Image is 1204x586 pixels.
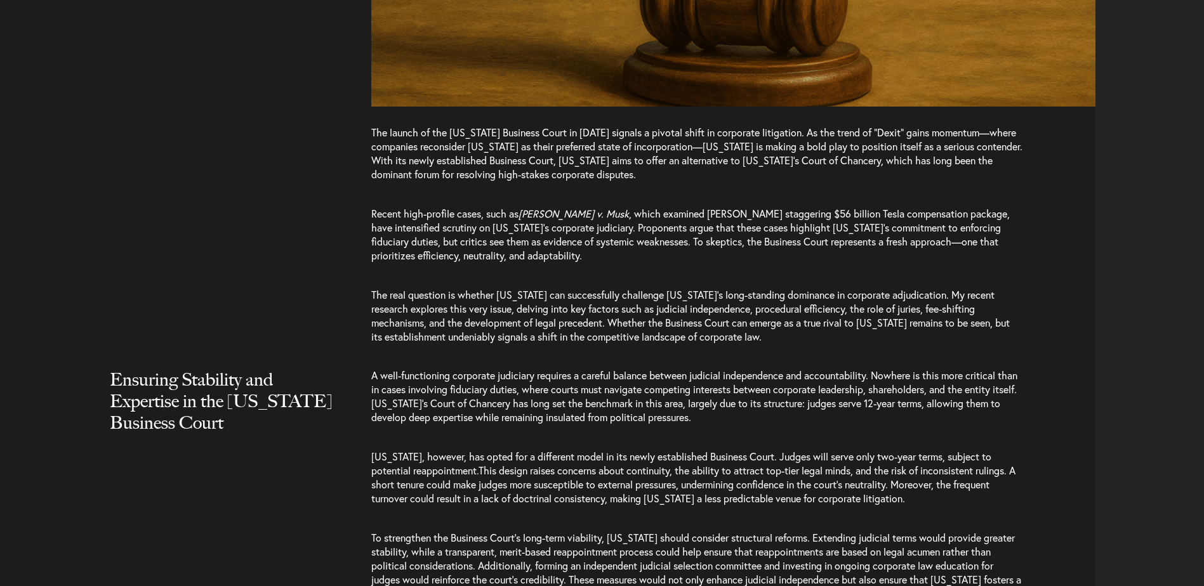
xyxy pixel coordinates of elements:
[371,450,991,477] span: [US_STATE], however, has opted for a different model in its newly established Business Court. Jud...
[371,288,1010,343] span: The real question is whether [US_STATE] can successfully challenge [US_STATE]’s long-standing dom...
[519,207,629,220] span: [PERSON_NAME] v. Musk
[110,368,337,459] h2: Ensuring Stability and Expertise in the [US_STATE] Business Court
[371,464,1015,505] span: This design raises concerns about continuity, the ability to attract top-tier legal minds, and th...
[371,126,1022,181] span: The launch of the [US_STATE] Business Court in [DATE] signals a pivotal shift in corporate litiga...
[371,207,1010,262] span: , which examined [PERSON_NAME] staggering $56 billion Tesla compensation package, have intensifie...
[371,207,519,220] span: Recent high-profile cases, such as
[371,368,1017,424] span: A well-functioning corporate judiciary requires a careful balance between judicial independence a...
